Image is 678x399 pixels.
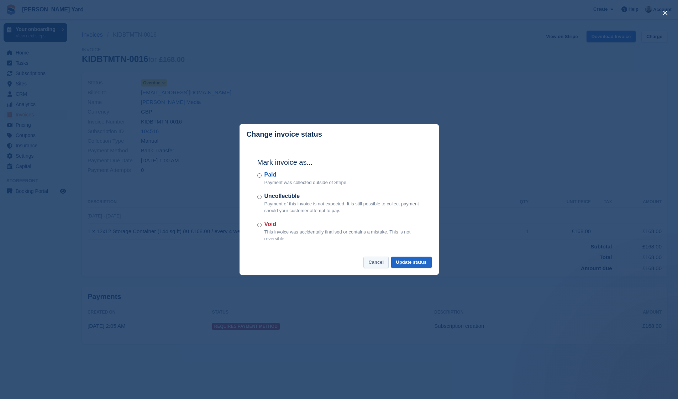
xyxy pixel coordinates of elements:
label: Paid [264,170,348,179]
p: This invoice was accidentally finalised or contains a mistake. This is not reversible. [264,229,421,242]
button: Update status [391,257,432,268]
label: Void [264,220,421,229]
p: Payment was collected outside of Stripe. [264,179,348,186]
p: Change invoice status [247,130,322,138]
label: Uncollectible [264,192,421,200]
h2: Mark invoice as... [257,157,421,168]
button: close [659,7,671,19]
button: Cancel [363,257,389,268]
p: Payment of this invoice is not expected. It is still possible to collect payment should your cust... [264,200,421,214]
